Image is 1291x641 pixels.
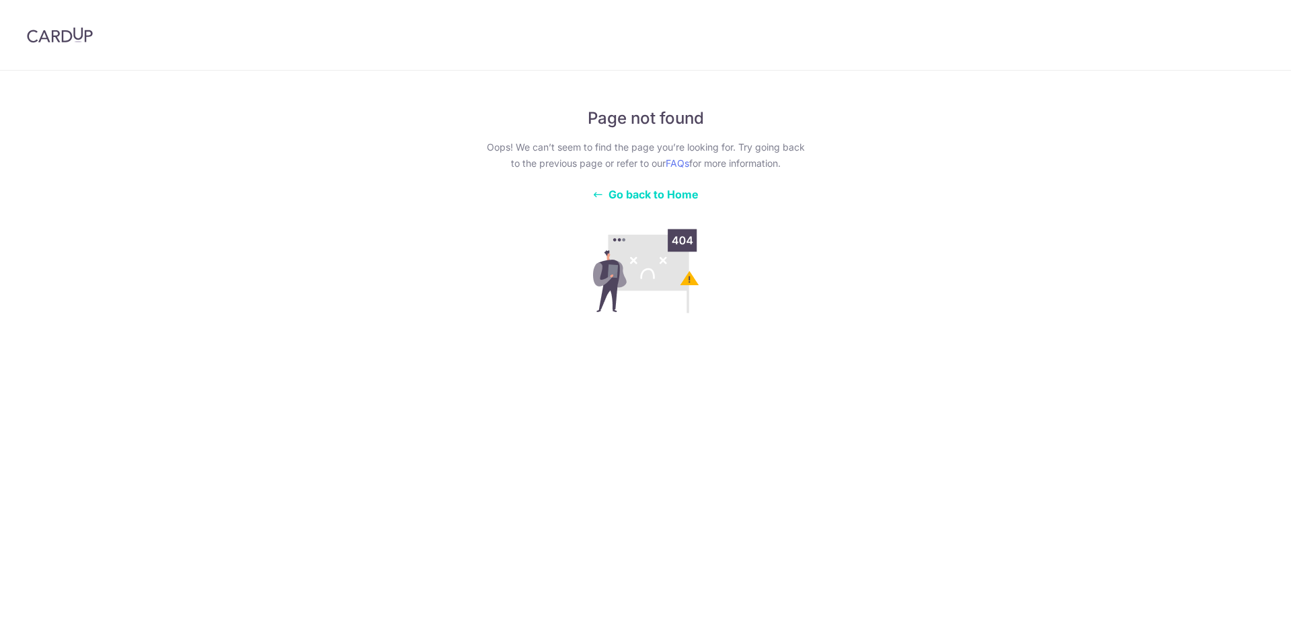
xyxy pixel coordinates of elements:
img: CardUp [27,27,93,43]
p: Oops! We can’t seem to find the page you’re looking for. Try going back to the previous page or r... [481,139,810,172]
a: FAQs [666,157,689,169]
a: Go back to Home [592,188,699,201]
span: Go back to Home [609,188,699,201]
h5: Page not found [481,108,810,128]
img: 404 [549,223,742,319]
